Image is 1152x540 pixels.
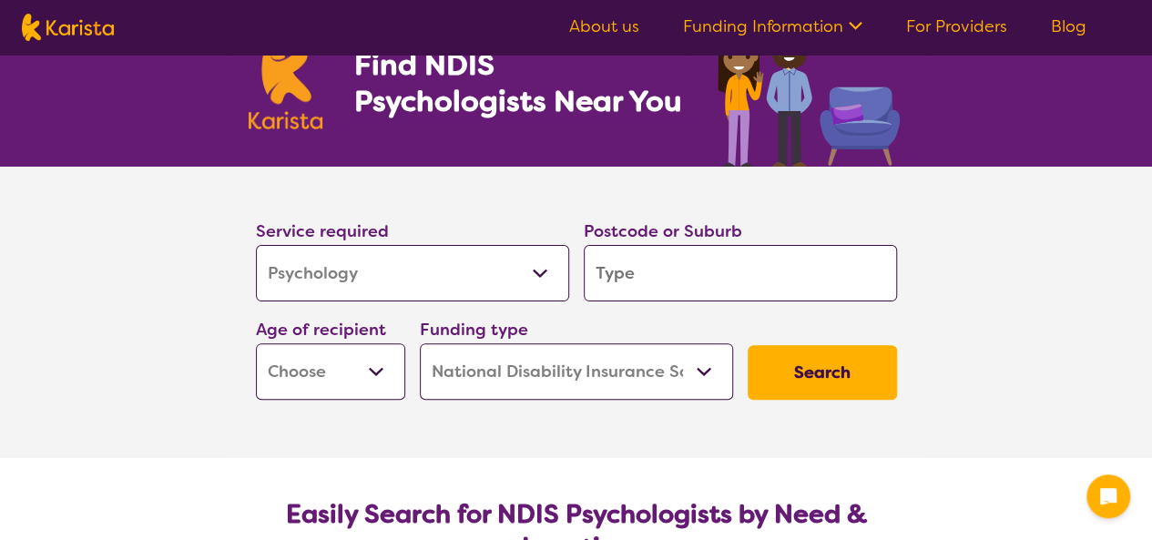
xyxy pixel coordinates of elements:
[584,245,897,301] input: Type
[748,345,897,400] button: Search
[584,220,742,242] label: Postcode or Suburb
[249,31,323,129] img: Karista logo
[256,220,389,242] label: Service required
[683,15,862,37] a: Funding Information
[711,7,904,167] img: psychology
[353,46,690,119] h1: Find NDIS Psychologists Near You
[22,14,114,41] img: Karista logo
[420,319,528,341] label: Funding type
[256,319,386,341] label: Age of recipient
[906,15,1007,37] a: For Providers
[1051,15,1086,37] a: Blog
[569,15,639,37] a: About us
